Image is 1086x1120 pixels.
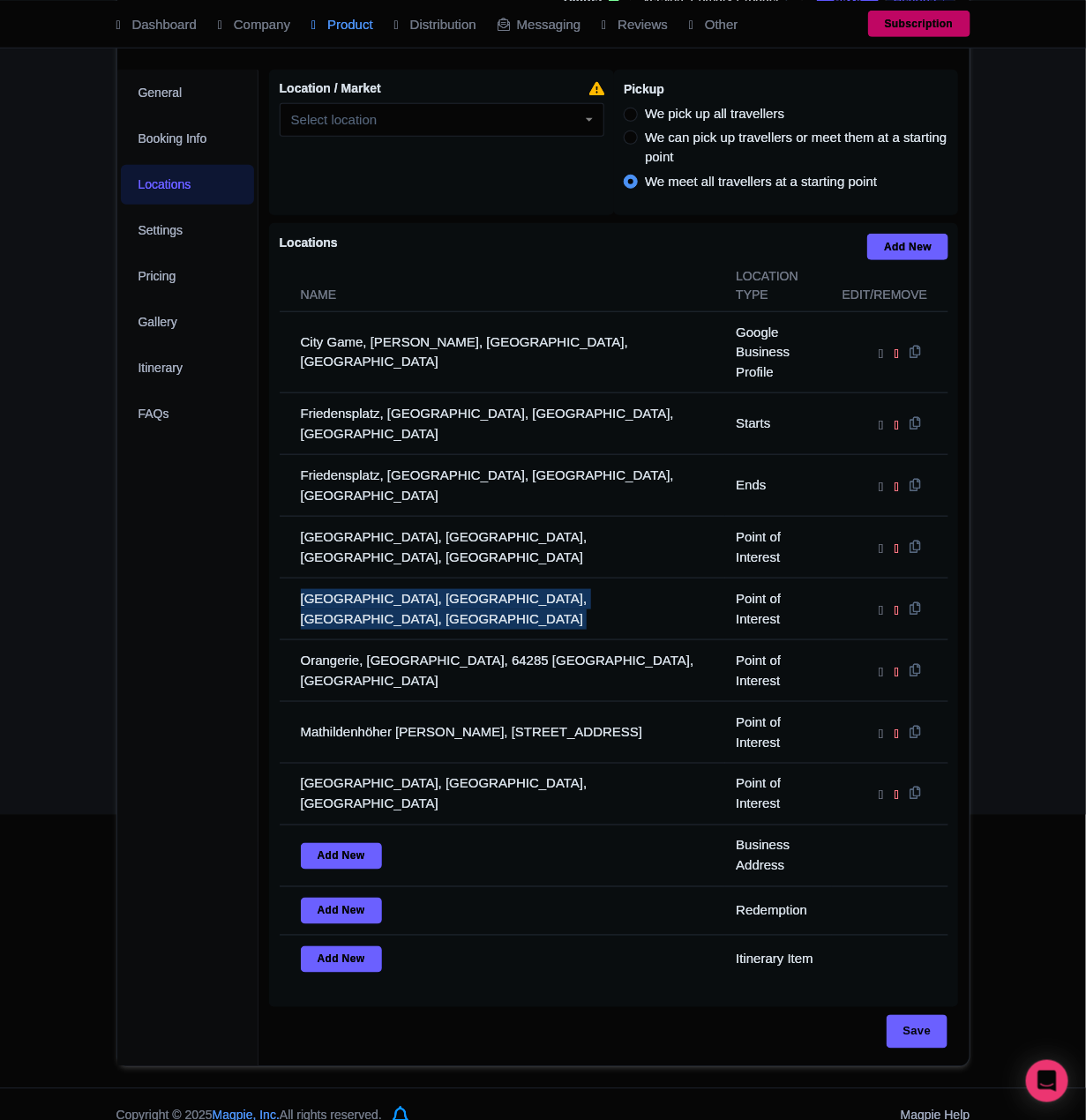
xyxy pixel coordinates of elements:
th: Location type [725,260,831,312]
a: Itinerary [121,348,255,388]
a: FAQs [121,394,255,434]
td: Point of Interest [725,764,831,825]
input: Save [887,1015,948,1049]
label: We can pick up travellers or meet them at a starting point [645,128,948,168]
a: Gallery [121,302,255,342]
td: Point of Interest [725,702,831,764]
a: Add New [301,843,382,870]
a: Settings [121,211,255,250]
a: Locations [121,165,255,205]
td: [GEOGRAPHIC_DATA], [GEOGRAPHIC_DATA], [GEOGRAPHIC_DATA], [GEOGRAPHIC_DATA] [280,517,726,579]
td: [GEOGRAPHIC_DATA], [GEOGRAPHIC_DATA], [GEOGRAPHIC_DATA], [GEOGRAPHIC_DATA] [280,579,726,640]
span: Location / Market [280,81,381,95]
td: Business Address [725,825,831,887]
th: Name [280,260,726,312]
td: Friedensplatz, [GEOGRAPHIC_DATA], [GEOGRAPHIC_DATA], [GEOGRAPHIC_DATA] [280,455,726,517]
td: Point of Interest [725,517,831,579]
td: Redemption [725,887,831,936]
td: Point of Interest [725,579,831,640]
label: We meet all travellers at a starting point [645,172,877,192]
td: Starts [725,393,831,455]
input: Select location [291,112,381,128]
a: Add New [867,234,948,260]
td: Orangerie, [GEOGRAPHIC_DATA], 64285 [GEOGRAPHIC_DATA], [GEOGRAPHIC_DATA] [280,640,726,702]
td: Friedensplatz, [GEOGRAPHIC_DATA], [GEOGRAPHIC_DATA], [GEOGRAPHIC_DATA] [280,393,726,455]
label: Locations [280,234,338,252]
th: Edit/Remove [832,260,948,312]
a: Add New [301,946,382,973]
a: Booking Info [121,119,255,159]
div: Open Intercom Messenger [1026,1060,1068,1102]
td: [GEOGRAPHIC_DATA], [GEOGRAPHIC_DATA], [GEOGRAPHIC_DATA] [280,764,726,825]
a: Pricing [121,257,255,296]
td: Point of Interest [725,640,831,702]
a: General [121,73,255,113]
a: Subscription [868,11,970,37]
td: Google Business Profile [725,311,831,393]
td: Ends [725,455,831,517]
td: Itinerary Item [725,936,831,984]
a: Add New [301,898,382,924]
label: We pick up all travellers [645,104,784,124]
td: Mathildenhöher [PERSON_NAME], [STREET_ADDRESS] [280,702,726,764]
td: City Game, [PERSON_NAME], [GEOGRAPHIC_DATA], [GEOGRAPHIC_DATA] [280,311,726,393]
span: Pickup [624,82,664,96]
